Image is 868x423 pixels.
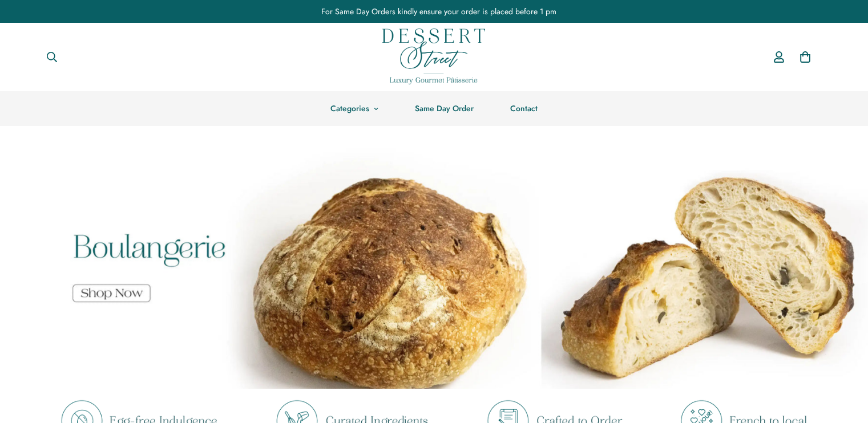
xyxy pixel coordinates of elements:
a: 0 [792,44,818,70]
a: Same Day Order [397,91,492,126]
a: Categories [312,91,397,126]
a: Dessert Street [382,23,485,91]
a: Contact [492,91,556,126]
a: Account [766,40,792,74]
button: Search [37,44,67,70]
img: Dessert Street [382,29,485,84]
